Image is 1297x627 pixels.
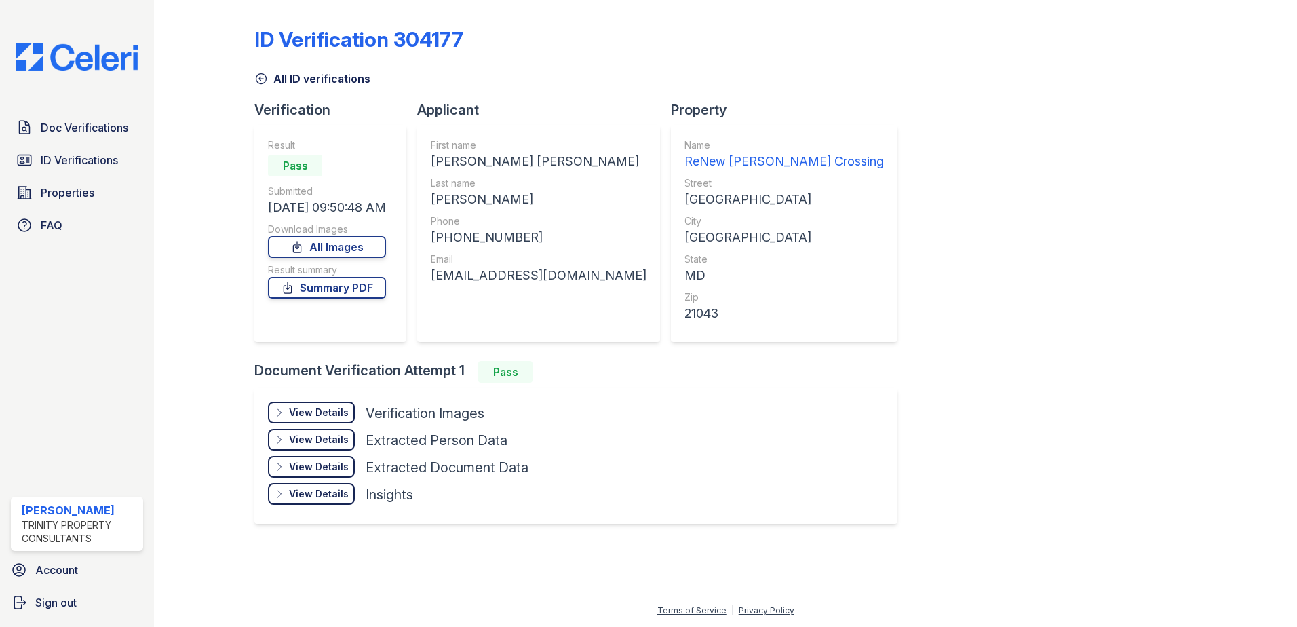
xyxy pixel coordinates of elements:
div: State [684,252,884,266]
div: ReNew [PERSON_NAME] Crossing [684,152,884,171]
div: Verification Images [366,404,484,423]
div: Zip [684,290,884,304]
a: Terms of Service [657,605,727,615]
div: Property [671,100,908,119]
div: [PERSON_NAME] [PERSON_NAME] [431,152,646,171]
span: Doc Verifications [41,119,128,136]
div: 21043 [684,304,884,323]
div: [DATE] 09:50:48 AM [268,198,386,217]
div: View Details [289,460,349,474]
iframe: chat widget [1240,573,1283,613]
div: Result [268,138,386,152]
a: All ID verifications [254,71,370,87]
div: [PERSON_NAME] [22,502,138,518]
div: [GEOGRAPHIC_DATA] [684,190,884,209]
div: Trinity Property Consultants [22,518,138,546]
div: Pass [478,361,533,383]
div: [PERSON_NAME] [431,190,646,209]
div: [EMAIL_ADDRESS][DOMAIN_NAME] [431,266,646,285]
span: Account [35,562,78,578]
div: | [731,605,734,615]
div: Extracted Person Data [366,431,507,450]
div: Document Verification Attempt 1 [254,361,908,383]
a: ID Verifications [11,147,143,174]
div: Phone [431,214,646,228]
div: ID Verification 304177 [254,27,463,52]
div: Submitted [268,185,386,198]
span: Properties [41,185,94,201]
img: CE_Logo_Blue-a8612792a0a2168367f1c8372b55b34899dd931a85d93a1a3d3e32e68fde9ad4.png [5,43,149,71]
div: Email [431,252,646,266]
div: City [684,214,884,228]
div: [PHONE_NUMBER] [431,228,646,247]
a: FAQ [11,212,143,239]
div: MD [684,266,884,285]
a: Name ReNew [PERSON_NAME] Crossing [684,138,884,171]
a: Sign out [5,589,149,616]
span: FAQ [41,217,62,233]
a: Properties [11,179,143,206]
a: Doc Verifications [11,114,143,141]
div: First name [431,138,646,152]
a: All Images [268,236,386,258]
div: Street [684,176,884,190]
div: Name [684,138,884,152]
a: Account [5,556,149,584]
div: [GEOGRAPHIC_DATA] [684,228,884,247]
span: Sign out [35,594,77,611]
div: Pass [268,155,322,176]
div: View Details [289,433,349,446]
a: Privacy Policy [739,605,794,615]
div: Applicant [417,100,671,119]
div: Extracted Document Data [366,458,528,477]
div: Download Images [268,223,386,236]
div: Last name [431,176,646,190]
span: ID Verifications [41,152,118,168]
div: View Details [289,406,349,419]
div: View Details [289,487,349,501]
div: Verification [254,100,417,119]
a: Summary PDF [268,277,386,299]
div: Insights [366,485,413,504]
div: Result summary [268,263,386,277]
